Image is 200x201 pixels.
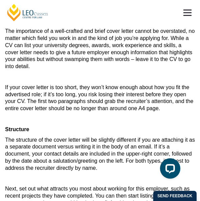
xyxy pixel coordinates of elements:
[6,3,49,22] a: [PERSON_NAME] Centre for Law
[5,84,193,111] span: If your cover letter is too short, they won’t know enough about how you fit the advertised role; ...
[5,137,195,171] span: The structure of the cover letter will be slightly different if you are attaching it as a separat...
[5,126,29,132] b: Structure
[5,28,195,69] span: The importance of a well-crafted and brief cover letter cannot be overstated, no matter which fie...
[155,156,183,184] iframe: LiveChat chat widget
